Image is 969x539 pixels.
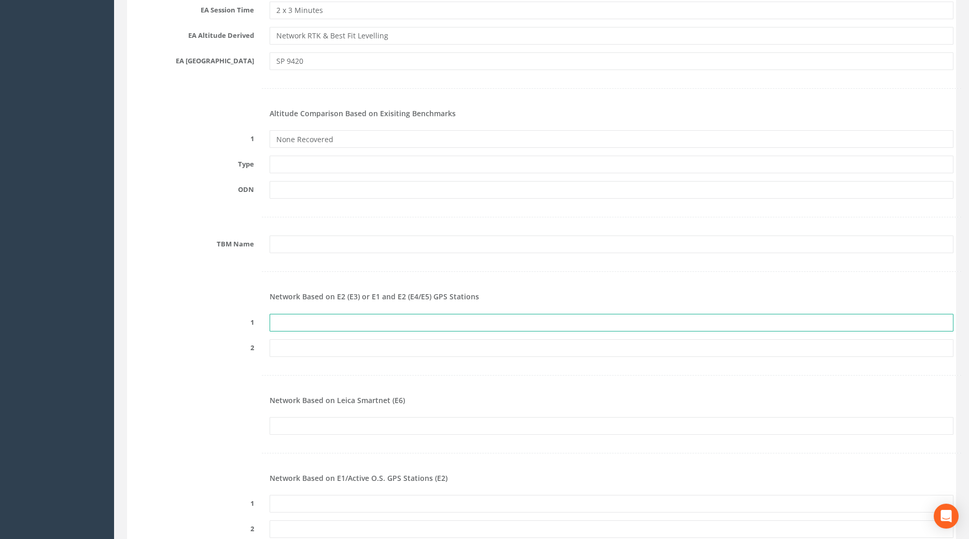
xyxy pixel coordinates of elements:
label: 1 [122,130,262,144]
label: TBM Name [122,236,262,249]
label: EA [GEOGRAPHIC_DATA] [122,52,262,66]
label: Type [122,156,262,169]
label: 2 [122,339,262,353]
div: Open Intercom Messenger [934,504,959,529]
label: ODN [122,181,262,195]
label: EA Session Time [122,2,262,15]
h4: Network Based on E2 (E3) or E1 and E2 (E4/E5) GPS Stations [270,293,953,300]
label: 1 [122,495,262,508]
label: EA Altitude Derived [122,27,262,40]
h4: Altitude Comparison Based on Exisiting Benchmarks [270,109,953,117]
label: 1 [122,314,262,327]
label: 2 [122,520,262,534]
h4: Network Based on E1/Active O.S. GPS Stations (E2) [270,474,953,482]
h4: Network Based on Leica Smartnet (E6) [270,396,953,404]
